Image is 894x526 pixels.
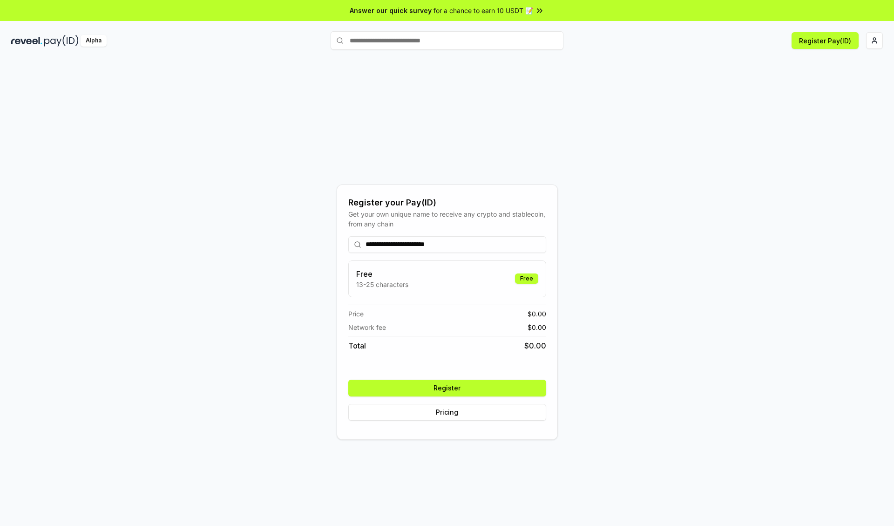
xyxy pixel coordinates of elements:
[348,209,546,229] div: Get your own unique name to receive any crypto and stablecoin, from any chain
[528,322,546,332] span: $ 0.00
[528,309,546,319] span: $ 0.00
[350,6,432,15] span: Answer our quick survey
[433,6,533,15] span: for a chance to earn 10 USDT 📝
[792,32,859,49] button: Register Pay(ID)
[348,322,386,332] span: Network fee
[11,35,42,47] img: reveel_dark
[515,273,538,284] div: Free
[524,340,546,351] span: $ 0.00
[356,268,408,280] h3: Free
[356,280,408,289] p: 13-25 characters
[348,309,364,319] span: Price
[348,340,366,351] span: Total
[44,35,79,47] img: pay_id
[348,196,546,209] div: Register your Pay(ID)
[348,380,546,396] button: Register
[348,404,546,421] button: Pricing
[81,35,107,47] div: Alpha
